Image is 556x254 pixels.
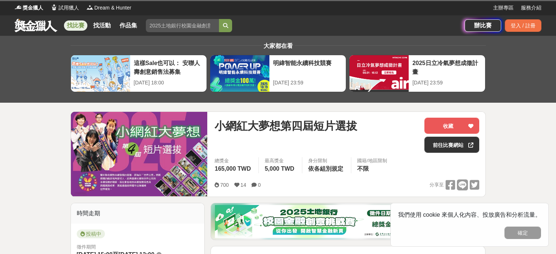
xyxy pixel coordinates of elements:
button: 確定 [504,227,541,239]
span: 大家都在看 [262,43,295,49]
span: 小網紅大夢想第四屆短片選拔 [215,118,357,134]
a: 明緯智能永續科技競賽[DATE] 23:59 [210,55,346,92]
span: 14 [241,182,246,188]
span: 獎金獵人 [23,4,43,12]
a: 作品集 [117,20,140,31]
button: 收藏 [424,118,479,134]
img: Logo [86,4,94,11]
input: 2025土地銀行校園金融創意挑戰賽：從你出發 開啟智慧金融新頁 [146,19,219,32]
div: [DATE] 23:59 [412,79,481,87]
a: 主辦專區 [493,4,514,12]
div: 2025日立冷氣夢想成徵計畫 [412,59,481,75]
a: 2025日立冷氣夢想成徵計畫[DATE] 23:59 [349,55,485,92]
div: 時間走期 [71,203,205,224]
a: Logo試用獵人 [50,4,79,12]
div: 這樣Sale也可以： 安聯人壽創意銷售法募集 [134,59,203,75]
img: Cover Image [71,112,208,196]
span: 165,000 TWD [215,166,251,172]
span: 最高獎金 [265,157,296,164]
div: 登入 / 註冊 [505,19,541,32]
span: 徵件期間 [77,244,96,250]
a: 這樣Sale也可以： 安聯人壽創意銷售法募集[DATE] 18:00 [71,55,207,92]
a: LogoDream & Hunter [86,4,131,12]
span: 不限 [357,166,369,172]
a: 辦比賽 [465,19,501,32]
span: 總獎金 [215,157,253,164]
a: 找活動 [90,20,114,31]
a: 前往比賽網站 [424,137,479,153]
span: 依各組別規定 [308,166,343,172]
a: 找比賽 [64,20,87,31]
span: Dream & Hunter [94,4,131,12]
span: 分享至 [430,179,444,190]
div: [DATE] 18:00 [134,79,203,87]
a: 服務介紹 [521,4,541,12]
span: 700 [220,182,228,188]
a: Logo獎金獵人 [15,4,43,12]
span: 我們使用 cookie 來個人化內容、投放廣告和分析流量。 [398,212,541,218]
div: [DATE] 23:59 [273,79,342,87]
div: 身分限制 [308,157,345,164]
span: 5,000 TWD [265,166,294,172]
img: d20b4788-230c-4a26-8bab-6e291685a538.png [215,205,481,238]
span: 投稿中 [77,230,105,238]
div: 明緯智能永續科技競賽 [273,59,342,75]
div: 國籍/地區限制 [357,157,387,164]
img: Logo [50,4,58,11]
span: 0 [258,182,261,188]
span: 試用獵人 [58,4,79,12]
img: Logo [15,4,22,11]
